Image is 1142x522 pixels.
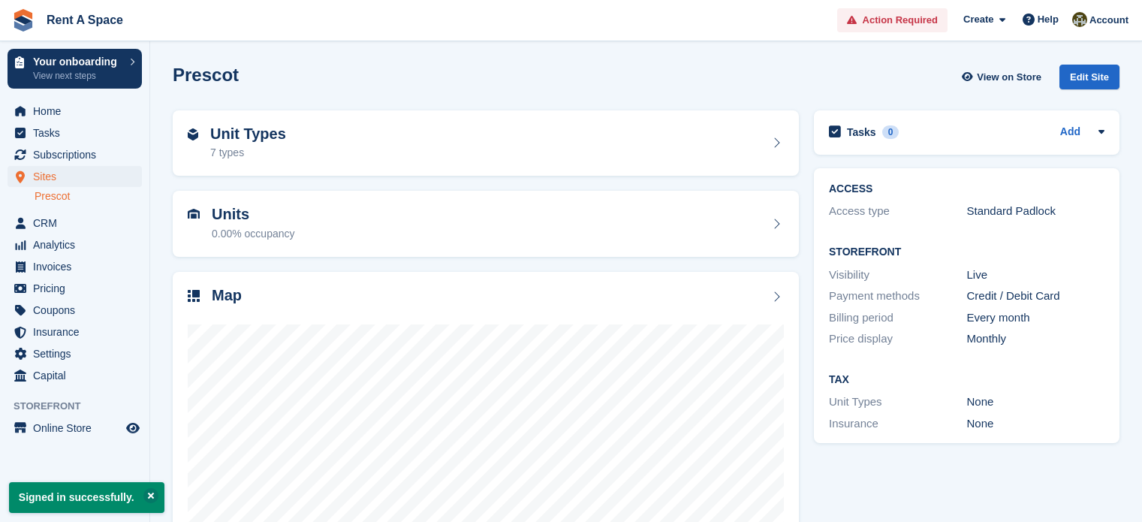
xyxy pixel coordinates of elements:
span: Sites [33,166,123,187]
a: menu [8,101,142,122]
div: Monthly [967,330,1105,348]
a: menu [8,234,142,255]
div: Payment methods [829,288,967,305]
h2: Map [212,287,242,304]
h2: Tax [829,374,1104,386]
span: CRM [33,213,123,234]
span: Create [963,12,993,27]
span: Tasks [33,122,123,143]
div: Credit / Debit Card [967,288,1105,305]
a: Unit Types 7 types [173,110,799,177]
span: Home [33,101,123,122]
a: Add [1060,124,1080,141]
a: View on Store [960,65,1047,89]
a: Units 0.00% occupancy [173,191,799,257]
div: 7 types [210,145,286,161]
span: Subscriptions [33,144,123,165]
span: Account [1089,13,1128,28]
p: Signed in successfully. [9,482,164,513]
div: Visibility [829,267,967,284]
h2: Prescot [173,65,239,85]
span: Settings [33,343,123,364]
a: Prescot [35,189,142,204]
span: Pricing [33,278,123,299]
div: Billing period [829,309,967,327]
a: menu [8,321,142,342]
span: Action Required [863,13,938,28]
a: menu [8,343,142,364]
span: Coupons [33,300,123,321]
a: Your onboarding View next steps [8,49,142,89]
h2: Unit Types [210,125,286,143]
span: Storefront [14,399,149,414]
div: Standard Padlock [967,203,1105,220]
span: View on Store [977,70,1041,85]
div: None [967,415,1105,433]
a: menu [8,144,142,165]
img: unit-type-icn-2b2737a686de81e16bb02015468b77c625bbabd49415b5ef34ead5e3b44a266d.svg [188,128,198,140]
div: 0.00% occupancy [212,226,295,242]
div: Access type [829,203,967,220]
div: Live [967,267,1105,284]
img: stora-icon-8386f47178a22dfd0bd8f6a31ec36ba5ce8667c1dd55bd0f319d3a0aa187defe.svg [12,9,35,32]
span: Insurance [33,321,123,342]
span: Analytics [33,234,123,255]
div: Unit Types [829,394,967,411]
a: menu [8,122,142,143]
a: menu [8,278,142,299]
div: Every month [967,309,1105,327]
a: menu [8,300,142,321]
h2: Storefront [829,246,1104,258]
img: Kevin Murphy [1072,12,1087,27]
a: Preview store [124,419,142,437]
a: menu [8,418,142,439]
a: Action Required [837,8,948,33]
img: map-icn-33ee37083ee616e46c38cad1a60f524a97daa1e2b2c8c0bc3eb3415660979fc1.svg [188,290,200,302]
div: None [967,394,1105,411]
div: 0 [882,125,899,139]
a: menu [8,166,142,187]
p: View next steps [33,69,122,83]
h2: Units [212,206,295,223]
div: Price display [829,330,967,348]
div: Edit Site [1059,65,1119,89]
a: menu [8,213,142,234]
h2: Tasks [847,125,876,139]
span: Online Store [33,418,123,439]
a: menu [8,365,142,386]
a: menu [8,256,142,277]
span: Capital [33,365,123,386]
span: Invoices [33,256,123,277]
span: Help [1038,12,1059,27]
h2: ACCESS [829,183,1104,195]
p: Your onboarding [33,56,122,67]
img: unit-icn-7be61d7bf1b0ce9d3e12c5938cc71ed9869f7b940bace4675aadf7bd6d80202e.svg [188,209,200,219]
a: Rent A Space [41,8,129,32]
a: Edit Site [1059,65,1119,95]
div: Insurance [829,415,967,433]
